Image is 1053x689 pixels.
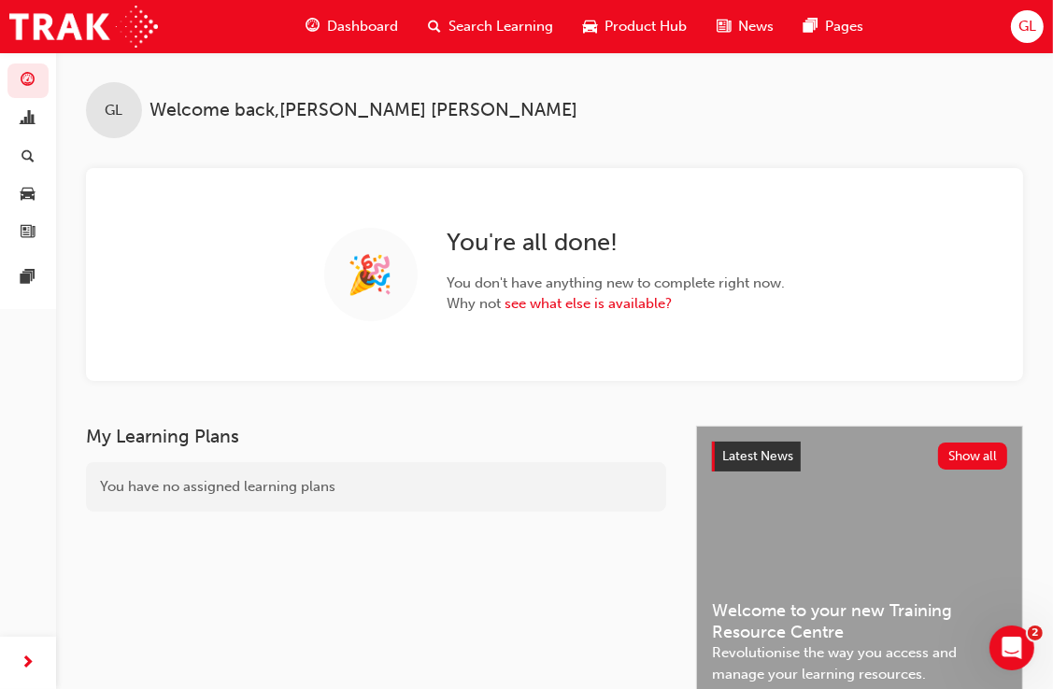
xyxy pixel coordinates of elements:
[825,16,863,37] span: Pages
[86,462,666,512] div: You have no assigned learning plans
[21,111,36,128] span: chart-icon
[21,270,36,287] span: pages-icon
[712,642,1007,684] span: Revolutionise the way you access and manage your learning resources.
[21,224,36,241] span: news-icon
[804,15,818,38] span: pages-icon
[106,100,123,121] span: GL
[306,15,320,38] span: guage-icon
[605,16,687,37] span: Product Hub
[448,273,786,294] span: You don't have anything new to complete right now.
[702,7,789,46] a: news-iconNews
[938,443,1008,470] button: Show all
[568,7,702,46] a: car-iconProduct Hub
[21,73,36,90] span: guage-icon
[712,600,1007,642] span: Welcome to your new Training Resource Centre
[21,187,36,204] span: car-icon
[717,15,731,38] span: news-icon
[722,448,793,464] span: Latest News
[738,16,774,37] span: News
[1028,626,1043,640] span: 2
[789,7,878,46] a: pages-iconPages
[448,16,553,37] span: Search Learning
[327,16,398,37] span: Dashboard
[21,652,36,675] span: next-icon
[428,15,441,38] span: search-icon
[505,295,673,312] a: see what else is available?
[448,228,786,258] h2: You're all done!
[86,426,666,447] h3: My Learning Plans
[1018,16,1036,37] span: GL
[21,148,35,165] span: search-icon
[989,626,1034,670] iframe: Intercom live chat
[149,100,577,121] span: Welcome back , [PERSON_NAME] [PERSON_NAME]
[583,15,597,38] span: car-icon
[291,7,413,46] a: guage-iconDashboard
[712,442,1007,471] a: Latest NewsShow all
[1011,10,1044,43] button: GL
[413,7,568,46] a: search-iconSearch Learning
[9,6,158,48] img: Trak
[448,293,786,315] span: Why not
[348,264,394,286] span: 🎉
